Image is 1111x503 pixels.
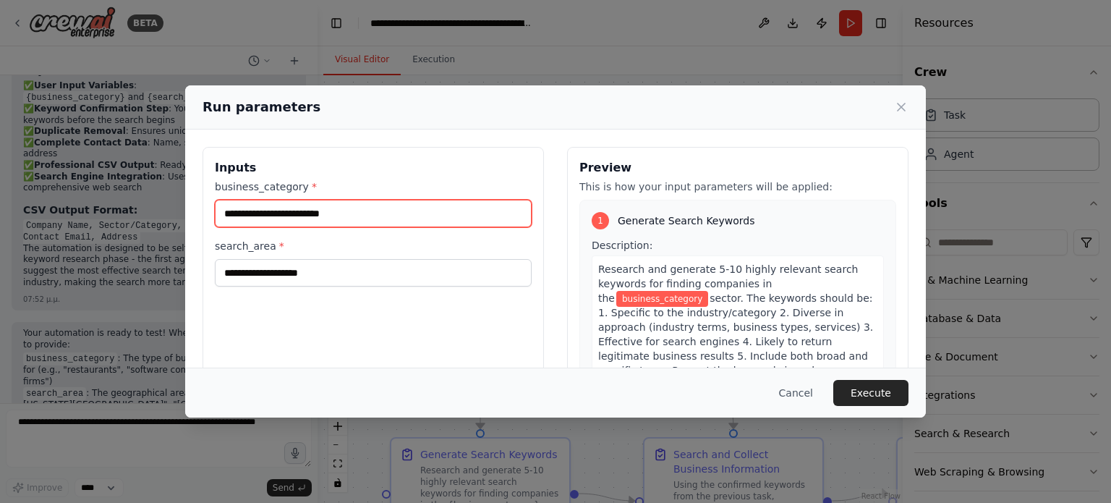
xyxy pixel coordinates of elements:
span: Generate Search Keywords [618,214,754,228]
span: sector. The keywords should be: 1. Specific to the industry/category 2. Diverse in approach (indu... [598,292,873,420]
h3: Inputs [215,159,532,177]
span: Research and generate 5-10 highly relevant search keywords for finding companies in the [598,263,858,304]
span: Description: [592,240,652,251]
button: Cancel [767,380,825,406]
h3: Preview [579,159,896,177]
h2: Run parameters [203,97,320,117]
div: 1 [592,212,609,229]
button: Execute [833,380,908,406]
p: This is how your input parameters will be applied: [579,179,896,194]
span: Variable: business_category [616,291,708,307]
label: search_area [215,239,532,253]
label: business_category [215,179,532,194]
